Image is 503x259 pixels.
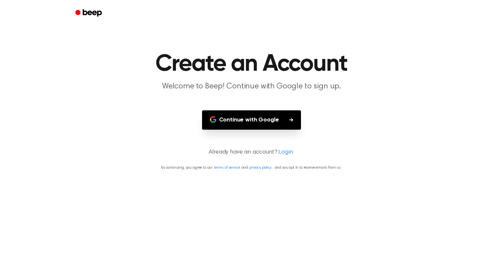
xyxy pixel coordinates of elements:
[249,166,271,170] a: privacy policy
[84,52,419,76] h1: Create an Account
[202,110,301,130] button: Continue with Google
[214,166,240,170] a: terms of service
[8,165,495,171] p: By continuing, you agree to our and , and you opt in to receive emails from us.
[278,148,293,157] a: Login
[126,81,377,92] p: Welcome to Beep! Continue with Google to sign up.
[8,148,495,157] p: Already have an account?
[71,7,108,20] a: Beep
